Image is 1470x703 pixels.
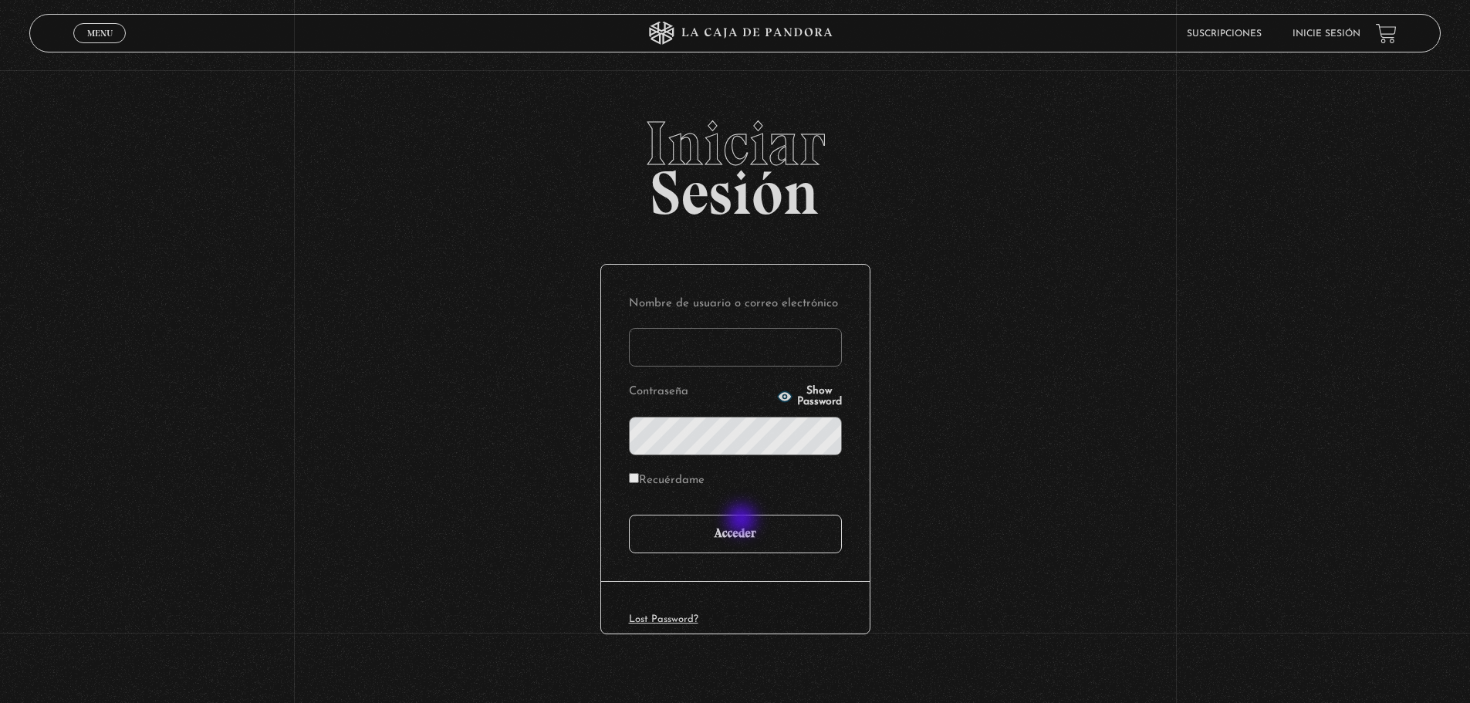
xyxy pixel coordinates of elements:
[1293,29,1360,39] a: Inicie sesión
[777,386,842,407] button: Show Password
[629,469,705,493] label: Recuérdame
[629,473,639,483] input: Recuérdame
[629,515,842,553] input: Acceder
[1187,29,1262,39] a: Suscripciones
[29,113,1441,174] span: Iniciar
[87,29,113,38] span: Menu
[629,380,772,404] label: Contraseña
[629,292,842,316] label: Nombre de usuario o correo electrónico
[629,614,698,624] a: Lost Password?
[82,42,118,52] span: Cerrar
[29,113,1441,211] h2: Sesión
[797,386,842,407] span: Show Password
[1376,23,1397,44] a: View your shopping cart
